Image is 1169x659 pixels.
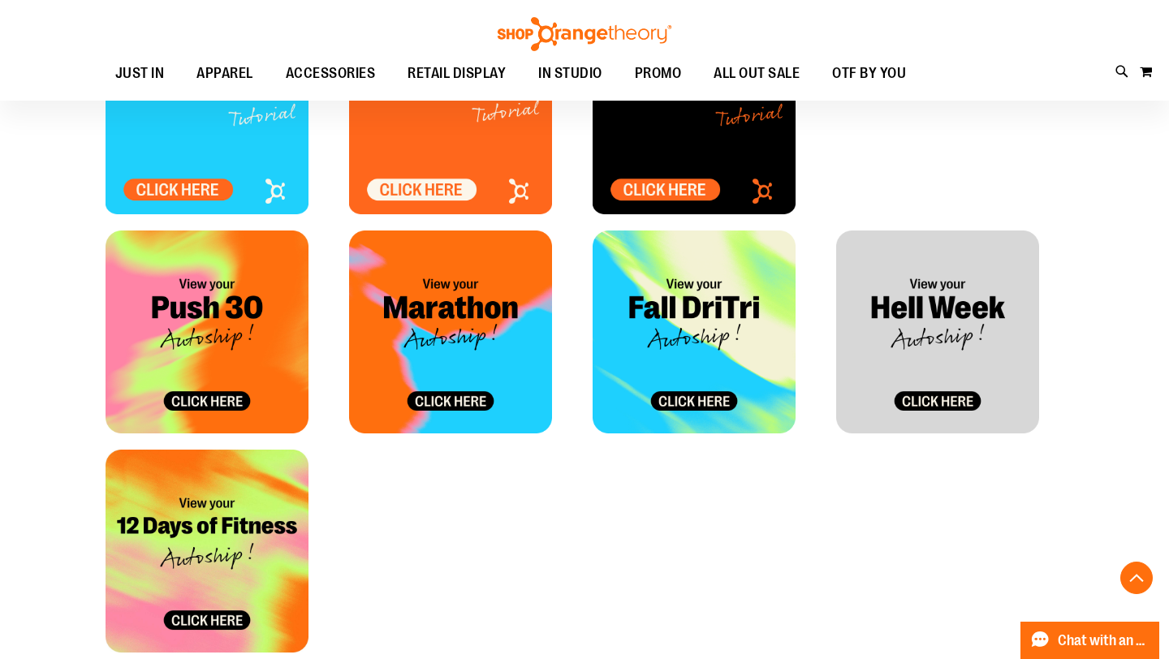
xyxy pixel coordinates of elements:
[1058,633,1150,648] span: Chat with an Expert
[832,55,906,92] span: OTF BY YOU
[286,55,376,92] span: ACCESSORIES
[349,230,552,433] img: OTF Tile - Marathon Marketing
[538,55,602,92] span: IN STUDIO
[593,11,796,214] img: HELLWEEK_Allocation Tile
[1120,562,1153,594] button: Back To Top
[115,55,165,92] span: JUST IN
[593,230,796,433] img: FALL DRI TRI_Allocation Tile
[495,17,674,51] img: Shop Orangetheory
[836,230,1039,433] img: HELLWEEK_Allocation Tile
[714,55,800,92] span: ALL OUT SALE
[408,55,506,92] span: RETAIL DISPLAY
[635,55,682,92] span: PROMO
[196,55,253,92] span: APPAREL
[1020,622,1160,659] button: Chat with an Expert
